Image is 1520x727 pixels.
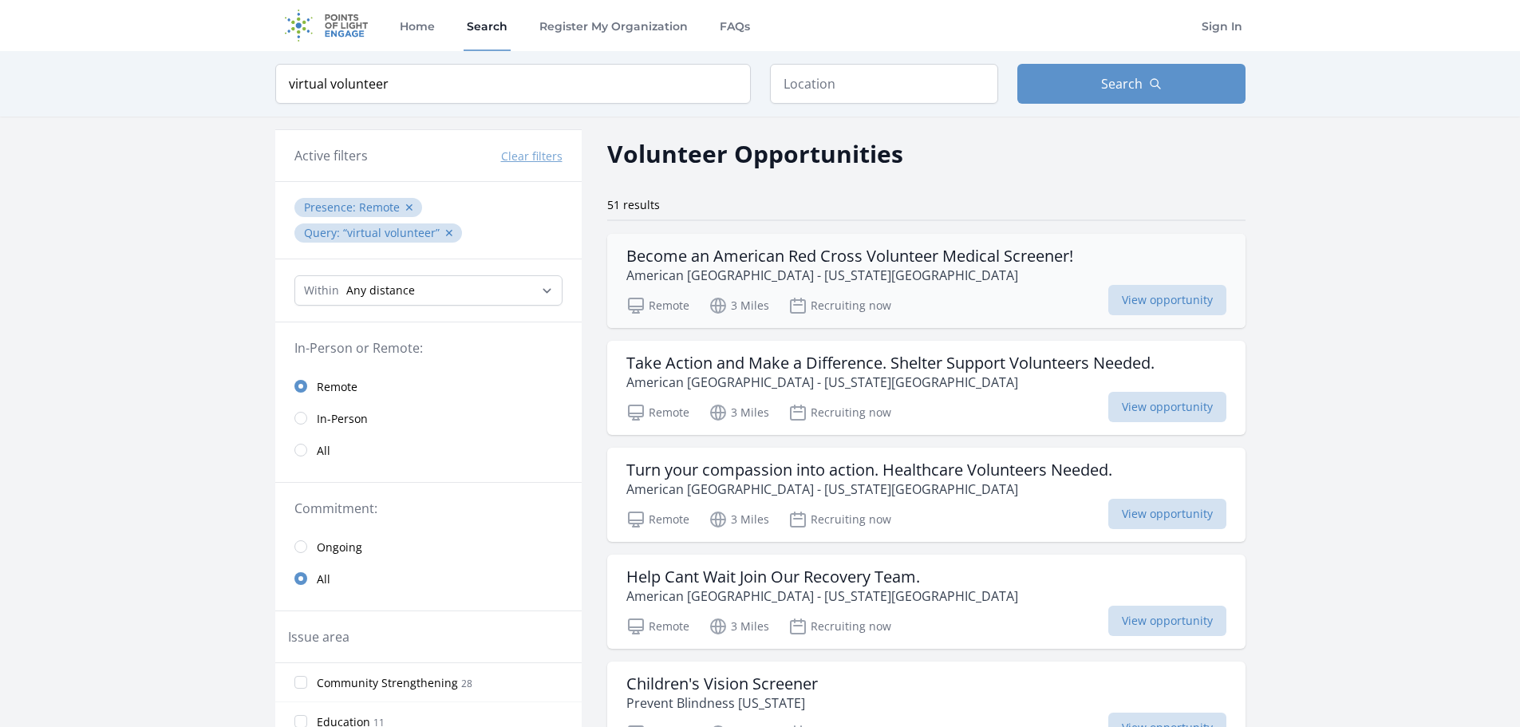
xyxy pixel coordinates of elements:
a: Become an American Red Cross Volunteer Medical Screener! American [GEOGRAPHIC_DATA] - [US_STATE][... [607,234,1246,328]
p: Prevent Blindness [US_STATE] [626,693,818,713]
h3: Take Action and Make a Difference. Shelter Support Volunteers Needed. [626,354,1155,373]
p: 3 Miles [709,296,769,315]
a: Remote [275,370,582,402]
p: Remote [626,510,689,529]
span: View opportunity [1108,285,1226,315]
p: American [GEOGRAPHIC_DATA] - [US_STATE][GEOGRAPHIC_DATA] [626,373,1155,392]
span: In-Person [317,411,368,427]
p: Remote [626,296,689,315]
a: In-Person [275,402,582,434]
h3: Become an American Red Cross Volunteer Medical Screener! [626,247,1073,266]
h3: Turn your compassion into action. Healthcare Volunteers Needed. [626,460,1112,480]
span: 28 [461,677,472,690]
p: Recruiting now [788,617,891,636]
a: All [275,563,582,595]
h2: Volunteer Opportunities [607,136,903,172]
span: Remote [317,379,357,395]
h3: Children's Vision Screener [626,674,818,693]
legend: Commitment: [294,499,563,518]
legend: In-Person or Remote: [294,338,563,358]
button: ✕ [405,200,414,215]
span: View opportunity [1108,606,1226,636]
p: Recruiting now [788,403,891,422]
span: Search [1101,74,1143,93]
button: ✕ [444,225,454,241]
p: Recruiting now [788,510,891,529]
span: 51 results [607,197,660,212]
p: American [GEOGRAPHIC_DATA] - [US_STATE][GEOGRAPHIC_DATA] [626,587,1018,606]
q: virtual volunteer [343,225,440,240]
button: Clear filters [501,148,563,164]
a: Help Cant Wait Join Our Recovery Team. American [GEOGRAPHIC_DATA] - [US_STATE][GEOGRAPHIC_DATA] R... [607,555,1246,649]
p: American [GEOGRAPHIC_DATA] - [US_STATE][GEOGRAPHIC_DATA] [626,266,1073,285]
h3: Active filters [294,146,368,165]
span: Ongoing [317,539,362,555]
a: Take Action and Make a Difference. Shelter Support Volunteers Needed. American [GEOGRAPHIC_DATA] ... [607,341,1246,435]
p: Remote [626,403,689,422]
select: Search Radius [294,275,563,306]
button: Search [1017,64,1246,104]
p: Recruiting now [788,296,891,315]
p: 3 Miles [709,403,769,422]
span: Community Strengthening [317,675,458,691]
p: American [GEOGRAPHIC_DATA] - [US_STATE][GEOGRAPHIC_DATA] [626,480,1112,499]
span: Remote [359,200,400,215]
input: Community Strengthening 28 [294,676,307,689]
p: 3 Miles [709,617,769,636]
span: Presence : [304,200,359,215]
h3: Help Cant Wait Join Our Recovery Team. [626,567,1018,587]
legend: Issue area [288,627,349,646]
p: 3 Miles [709,510,769,529]
span: Query : [304,225,343,240]
input: Keyword [275,64,751,104]
span: All [317,443,330,459]
a: All [275,434,582,466]
p: Remote [626,617,689,636]
a: Ongoing [275,531,582,563]
span: All [317,571,330,587]
a: Turn your compassion into action. Healthcare Volunteers Needed. American [GEOGRAPHIC_DATA] - [US_... [607,448,1246,542]
span: View opportunity [1108,392,1226,422]
span: View opportunity [1108,499,1226,529]
input: Location [770,64,998,104]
